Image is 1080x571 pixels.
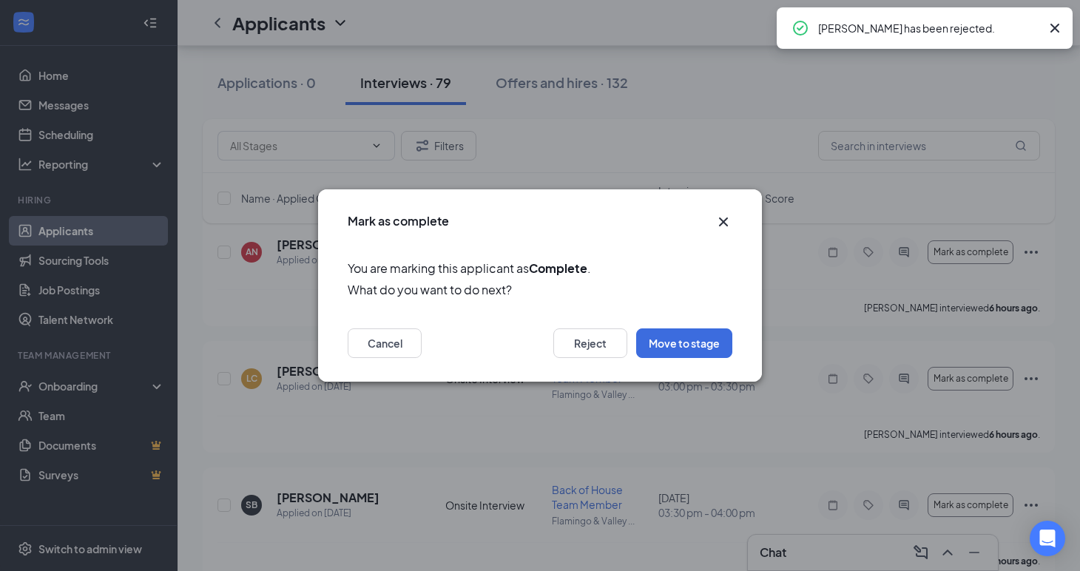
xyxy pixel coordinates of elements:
svg: CheckmarkCircle [792,19,809,37]
button: Close [715,213,732,231]
b: Complete [529,260,587,276]
button: Cancel [348,328,422,358]
button: Move to stage [636,328,732,358]
button: Reject [553,328,627,358]
div: Open Intercom Messenger [1030,521,1065,556]
span: You are marking this applicant as . [348,259,732,277]
h3: Mark as complete [348,213,449,229]
svg: Cross [1046,19,1064,37]
span: What do you want to do next? [348,280,732,299]
svg: Cross [715,213,732,231]
div: [PERSON_NAME] has been rejected. [818,19,1040,37]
